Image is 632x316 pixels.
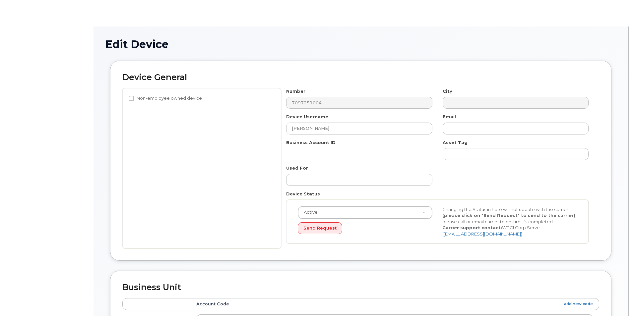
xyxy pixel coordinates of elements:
[444,231,521,237] a: [EMAIL_ADDRESS][DOMAIN_NAME]
[122,73,599,82] h2: Device General
[298,222,342,235] button: Send Request
[286,191,320,197] label: Device Status
[443,114,456,120] label: Email
[443,139,468,146] label: Asset Tag
[300,209,318,215] span: Active
[442,213,575,218] strong: (please click on "Send Request" to send to the carrier)
[286,165,308,171] label: Used For
[564,301,593,307] a: add new code
[105,38,616,50] h1: Edit Device
[286,139,336,146] label: Business Account ID
[437,206,582,237] div: Changing the Status in here will not update with the carrier, , please call or email carrier to e...
[286,88,305,94] label: Number
[190,298,599,310] th: Account Code
[129,96,134,101] input: Non-employee owned device
[129,94,202,102] label: Non-employee owned device
[286,114,328,120] label: Device Username
[442,225,502,230] strong: Carrier support contact:
[122,283,599,292] h2: Business Unit
[298,207,432,219] a: Active
[443,88,452,94] label: City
